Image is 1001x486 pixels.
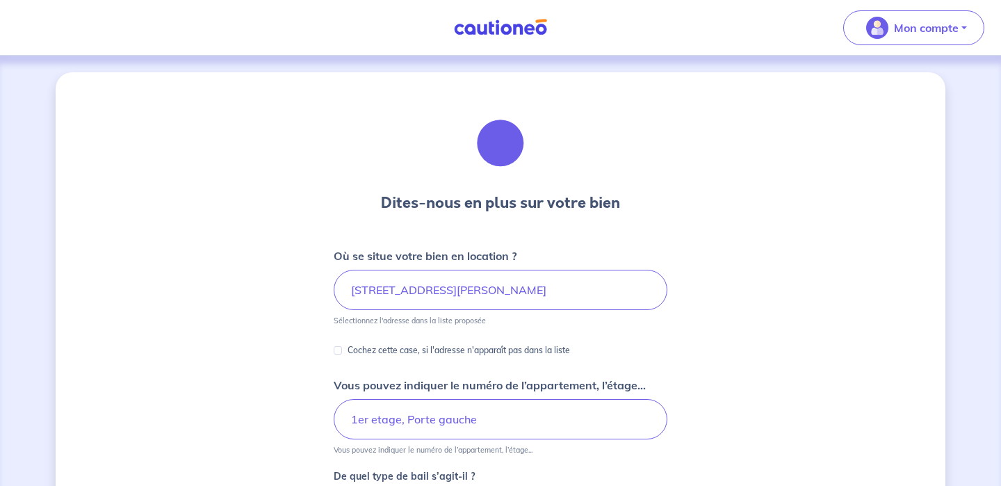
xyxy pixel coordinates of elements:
[866,17,888,39] img: illu_account_valid_menu.svg
[381,192,620,214] h3: Dites-nous en plus sur votre bien
[448,19,553,36] img: Cautioneo
[463,106,538,181] img: illu_houses.svg
[334,399,667,439] input: Appartement 2
[334,316,486,325] p: Sélectionnez l'adresse dans la liste proposée
[334,377,646,394] p: Vous pouvez indiquer le numéro de l’appartement, l’étage...
[843,10,984,45] button: illu_account_valid_menu.svgMon compte
[894,19,959,36] p: Mon compte
[334,270,667,310] input: 2 rue de paris, 59000 lille
[334,445,532,455] p: Vous pouvez indiquer le numéro de l’appartement, l’étage...
[334,471,667,481] p: De quel type de bail s’agit-il ?
[348,342,570,359] p: Cochez cette case, si l'adresse n'apparaît pas dans la liste
[334,248,516,264] p: Où se situe votre bien en location ?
